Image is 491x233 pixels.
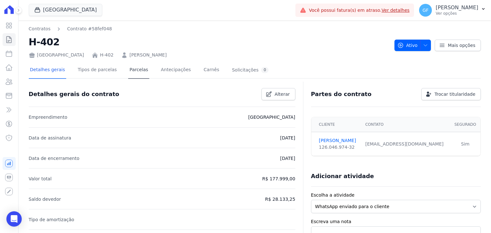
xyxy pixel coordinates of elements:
p: R$ 28.133,25 [265,195,295,203]
label: Escolha a atividade [311,192,481,199]
h3: Adicionar atividade [311,172,374,180]
th: Cliente [311,117,362,132]
a: Contratos [29,26,51,32]
p: [GEOGRAPHIC_DATA] [248,113,295,121]
td: Sim [450,132,480,156]
div: 0 [261,67,269,73]
a: Antecipações [160,62,192,79]
a: Ver detalhes [382,8,410,13]
th: Contato [362,117,450,132]
div: Solicitações [232,67,269,73]
div: [GEOGRAPHIC_DATA] [29,52,84,58]
p: Empreendimento [29,113,67,121]
nav: Breadcrumb [29,26,389,32]
div: [EMAIL_ADDRESS][DOMAIN_NAME] [365,141,446,147]
h3: Partes do contrato [311,90,372,98]
h3: Detalhes gerais do contrato [29,90,119,98]
a: Alterar [261,88,295,100]
p: [DATE] [280,154,295,162]
span: Mais opções [448,42,475,49]
span: GF [423,8,429,12]
h2: H-402 [29,35,389,49]
p: [DATE] [280,134,295,142]
a: Contrato #58fef048 [67,26,112,32]
th: Segurado [450,117,480,132]
p: R$ 177.999,00 [262,175,295,183]
a: Detalhes gerais [29,62,66,79]
a: Carnês [202,62,221,79]
a: Trocar titularidade [421,88,481,100]
a: Tipos de parcelas [76,62,118,79]
a: Mais opções [435,40,481,51]
span: Trocar titularidade [434,91,475,97]
p: Data de encerramento [29,154,80,162]
button: Ativo [394,40,431,51]
p: Saldo devedor [29,195,61,203]
p: Data de assinatura [29,134,71,142]
span: Você possui fatura(s) em atraso. [309,7,409,14]
button: GF [PERSON_NAME] Ver opções [414,1,491,19]
p: Tipo de amortização [29,216,74,223]
label: Escreva uma nota [311,218,481,225]
a: H-402 [100,52,113,58]
p: Valor total [29,175,52,183]
a: Solicitações0 [231,62,270,79]
a: [PERSON_NAME] [129,52,167,58]
div: Open Intercom Messenger [6,211,22,227]
a: [PERSON_NAME] [319,137,358,144]
p: Ver opções [436,11,478,16]
div: 126.046.974-32 [319,144,358,151]
p: [PERSON_NAME] [436,4,478,11]
a: Parcelas [128,62,149,79]
span: Alterar [275,91,290,97]
button: [GEOGRAPHIC_DATA] [29,4,102,16]
span: Ativo [397,40,418,51]
nav: Breadcrumb [29,26,112,32]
